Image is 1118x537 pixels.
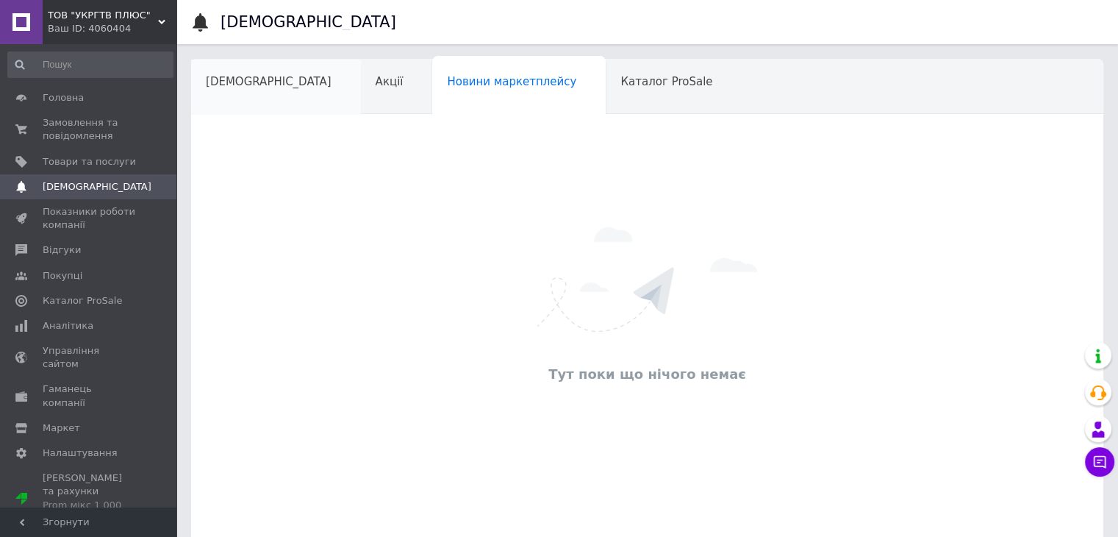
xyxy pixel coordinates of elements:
span: Показники роботи компанії [43,205,136,232]
span: Каталог ProSale [620,75,712,88]
span: Управління сайтом [43,344,136,371]
span: Головна [43,91,84,104]
span: Замовлення та повідомлення [43,116,136,143]
span: Акції [376,75,404,88]
div: Тут поки що нічого немає [198,365,1096,383]
span: Покупці [43,269,82,282]
div: Ваш ID: 4060404 [48,22,176,35]
span: [DEMOGRAPHIC_DATA] [206,75,332,88]
span: Каталог ProSale [43,294,122,307]
span: [DEMOGRAPHIC_DATA] [43,180,151,193]
span: Маркет [43,422,80,435]
span: Відгуки [43,243,81,257]
button: Чат з покупцем [1085,447,1114,477]
span: Аналітика [43,319,93,332]
span: Налаштування [43,447,118,460]
span: Товари та послуги [43,155,136,168]
span: Новини маркетплейсу [447,75,576,88]
div: Prom мікс 1 000 (13 місяців) [43,499,136,525]
h1: [DEMOGRAPHIC_DATA] [221,13,396,31]
span: Гаманець компанії [43,383,136,409]
input: Пошук [7,51,173,78]
span: [PERSON_NAME] та рахунки [43,472,136,525]
span: ТОВ "УКРГТВ ПЛЮС" [48,9,158,22]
